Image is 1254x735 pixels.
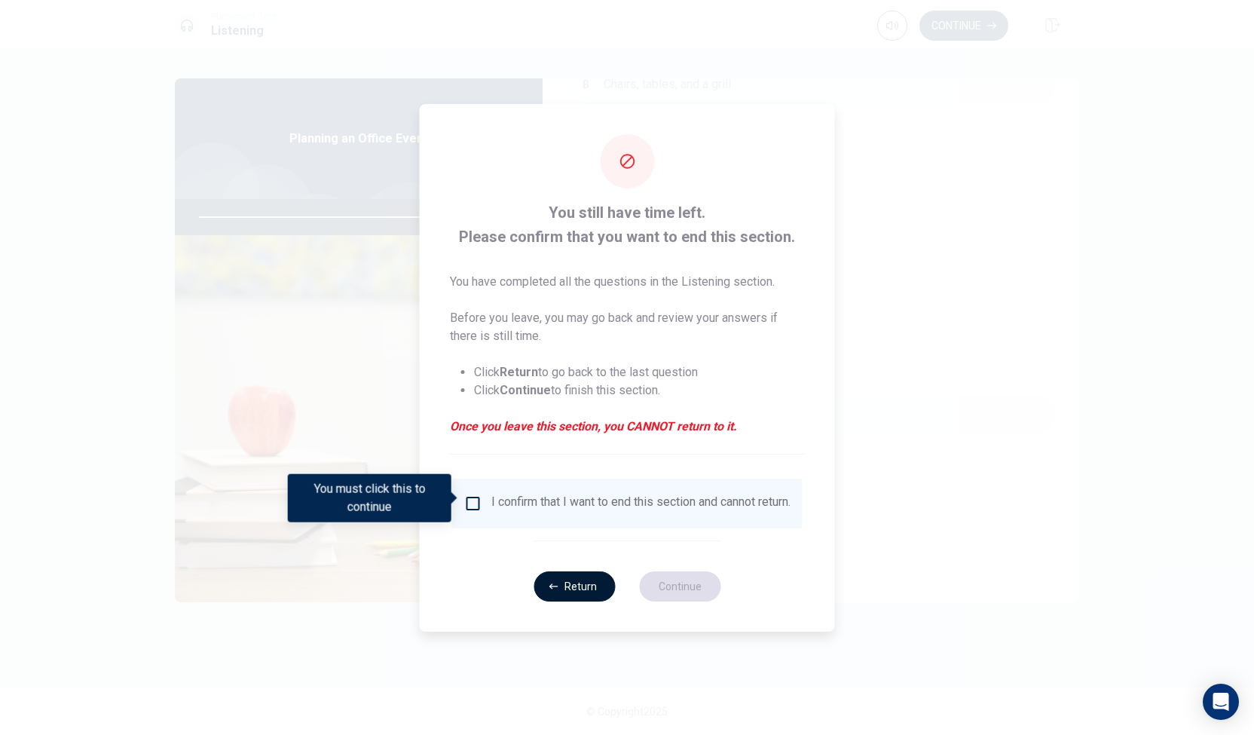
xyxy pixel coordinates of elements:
[288,474,451,522] div: You must click this to continue
[474,363,805,381] li: Click to go back to the last question
[500,383,551,397] strong: Continue
[450,201,805,249] span: You still have time left. Please confirm that you want to end this section.
[464,495,482,513] span: You must click this to continue
[500,365,538,379] strong: Return
[450,418,805,436] em: Once you leave this section, you CANNOT return to it.
[450,273,805,291] p: You have completed all the questions in the Listening section.
[474,381,805,400] li: Click to finish this section.
[1203,684,1239,720] div: Open Intercom Messenger
[450,309,805,345] p: Before you leave, you may go back and review your answers if there is still time.
[491,495,791,513] div: I confirm that I want to end this section and cannot return.
[639,571,720,602] button: Continue
[534,571,615,602] button: Return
